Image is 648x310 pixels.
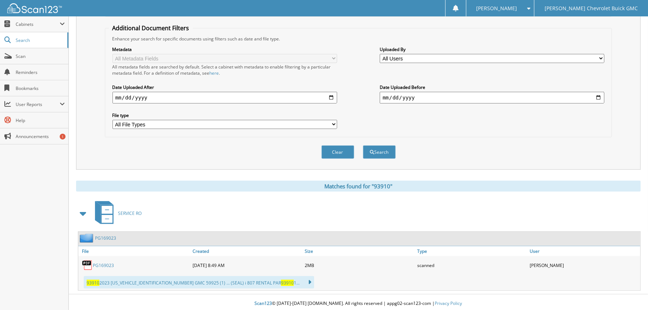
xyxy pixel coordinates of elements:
a: File [78,246,191,256]
button: Search [363,145,396,159]
div: scanned [415,258,528,272]
div: [DATE] 8:49 AM [191,258,303,272]
div: [PERSON_NAME] [528,258,640,272]
span: SERVICE RO [118,210,142,216]
span: Cabinets [16,21,60,27]
span: Help [16,117,65,123]
span: Bookmarks [16,85,65,91]
a: here [210,70,219,76]
label: File type [112,112,337,118]
a: Size [303,246,416,256]
label: Date Uploaded Before [380,84,604,90]
div: 1 [60,134,66,140]
a: Created [191,246,303,256]
span: Announcements [16,133,65,140]
a: User [528,246,640,256]
img: PDF.png [82,260,93,271]
a: Type [415,246,528,256]
iframe: Chat Widget [612,275,648,310]
a: PG169023 [93,262,114,268]
span: 93910 [281,280,294,286]
span: [PERSON_NAME] Chevrolet Buick GMC [545,6,638,11]
div: 2MB [303,258,416,272]
a: SERVICE RO [91,199,142,228]
span: Search [16,37,64,43]
img: scan123-logo-white.svg [7,3,62,13]
input: end [380,92,604,103]
span: Reminders [16,69,65,75]
span: Scan123 [255,300,272,306]
legend: Additional Document Filters [109,24,193,32]
label: Date Uploaded After [112,84,337,90]
label: Uploaded By [380,46,604,52]
button: Clear [321,145,354,159]
span: [PERSON_NAME] [477,6,517,11]
span: Scan [16,53,65,59]
span: 93910 [87,280,99,286]
div: Enhance your search for specific documents using filters such as date and file type. [109,36,608,42]
label: Metadata [112,46,337,52]
img: folder2.png [80,234,95,243]
a: Privacy Policy [435,300,462,306]
input: start [112,92,337,103]
div: 2023 [US_VEHICLE_IDENTIFICATION_NUMBER] GMC 59925 (1) ... (SEAL) i 807 RENTAL PAR 1... [84,276,314,289]
a: PG169023 [95,235,116,241]
div: All metadata fields are searched by default. Select a cabinet with metadata to enable filtering b... [112,64,337,76]
span: User Reports [16,101,60,107]
div: Matches found for "93910" [76,181,641,192]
